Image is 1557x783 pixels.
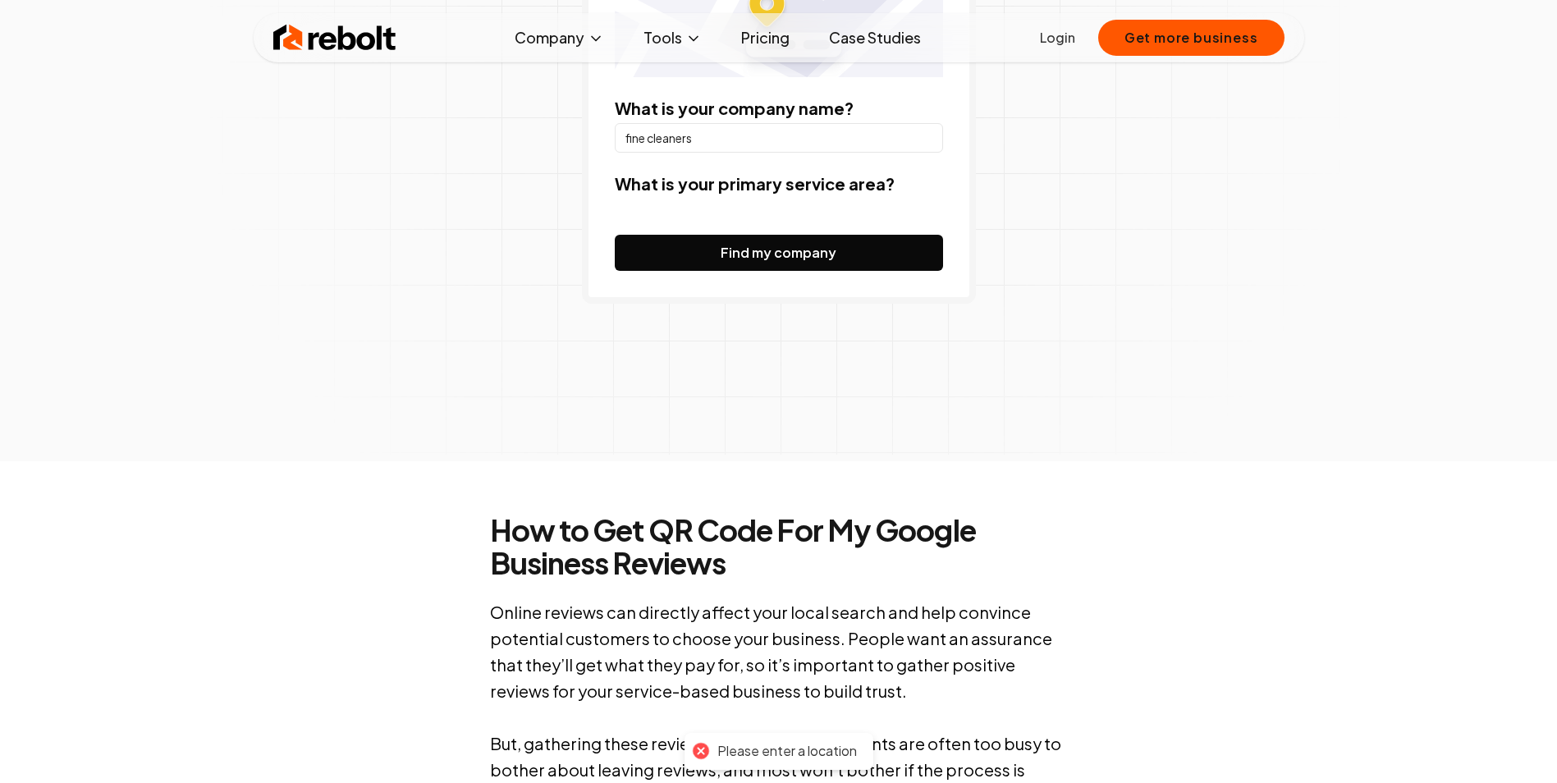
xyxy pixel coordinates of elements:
h2: How to Get QR Code For My Google Business Reviews [490,514,1068,579]
button: Company [501,21,617,54]
button: Find my company [615,235,943,271]
a: Case Studies [816,21,934,54]
a: Pricing [728,21,803,54]
div: Please enter a location [717,743,857,760]
a: Login [1040,28,1075,48]
label: What is your company name? [615,98,854,118]
button: Get more business [1098,20,1285,56]
label: What is your primary service area? [615,173,895,194]
img: Rebolt Logo [273,21,396,54]
button: Tools [630,21,715,54]
input: Company Name [615,123,943,153]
